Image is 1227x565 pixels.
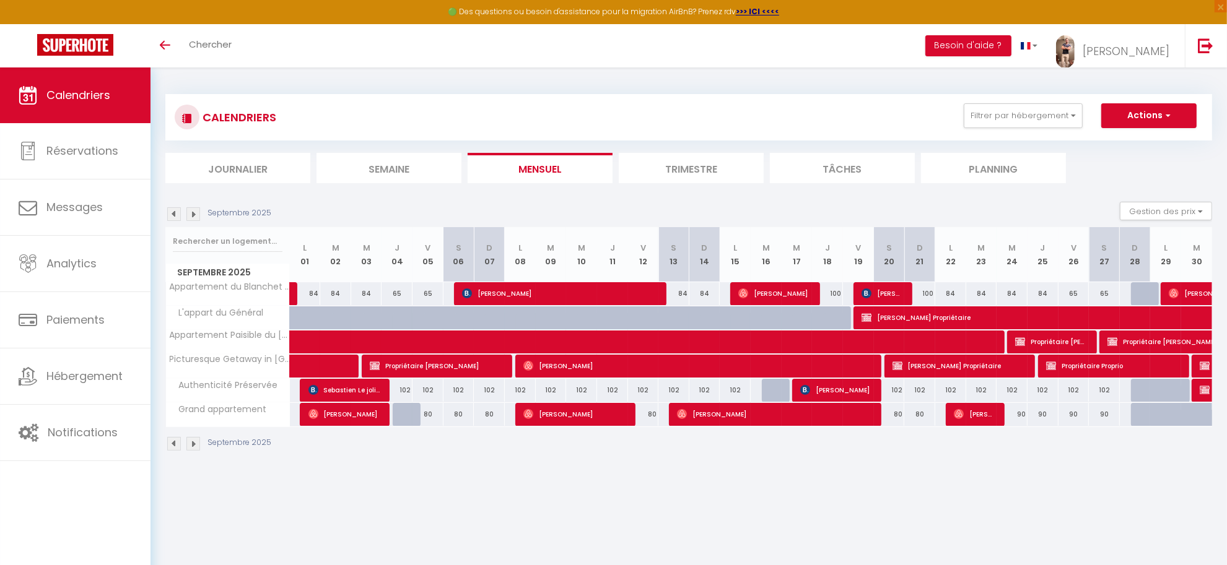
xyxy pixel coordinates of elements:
[382,379,413,402] div: 102
[351,227,382,282] th: 03
[413,403,443,426] div: 80
[1120,202,1212,220] button: Gestion des prix
[997,227,1028,282] th: 24
[1101,103,1197,128] button: Actions
[395,242,400,254] abbr: J
[180,24,241,67] a: Chercher
[1089,379,1120,402] div: 102
[949,242,953,254] abbr: L
[658,379,689,402] div: 102
[1041,242,1046,254] abbr: J
[207,437,271,449] p: Septembre 2025
[317,153,461,183] li: Semaine
[720,379,751,402] div: 102
[443,403,474,426] div: 80
[658,227,689,282] th: 13
[290,282,321,305] div: 84
[874,403,905,426] div: 80
[443,379,474,402] div: 102
[443,227,474,282] th: 06
[456,242,461,254] abbr: S
[720,227,751,282] th: 15
[671,242,677,254] abbr: S
[886,242,892,254] abbr: S
[168,355,292,364] span: Picturesque Getaway in [GEOGRAPHIC_DATA] with [PERSON_NAME]
[547,242,554,254] abbr: M
[800,378,873,402] span: [PERSON_NAME]
[37,34,113,56] img: Super Booking
[689,282,720,305] div: 84
[1046,354,1181,377] span: Propriétaire Proprio
[904,403,935,426] div: 80
[1028,227,1059,282] th: 25
[1056,35,1075,68] img: ...
[925,35,1011,56] button: Besoin d'aide ?
[610,242,615,254] abbr: J
[1150,227,1181,282] th: 29
[474,227,505,282] th: 07
[46,143,118,158] span: Réservations
[1120,227,1151,282] th: 28
[855,242,861,254] abbr: V
[1028,403,1059,426] div: 90
[1028,379,1059,402] div: 102
[619,153,764,183] li: Trimestre
[977,242,985,254] abbr: M
[954,402,995,426] span: [PERSON_NAME]
[468,153,613,183] li: Mensuel
[290,227,321,282] th: 01
[1008,242,1016,254] abbr: M
[462,282,658,305] span: [PERSON_NAME]
[320,282,351,305] div: 84
[677,402,873,426] span: [PERSON_NAME]
[736,6,779,17] a: >>> ICI <<<<
[413,227,443,282] th: 05
[738,282,811,305] span: [PERSON_NAME]
[1089,282,1120,305] div: 65
[523,354,875,377] span: [PERSON_NAME]
[168,330,292,340] span: Appartement Paisible du [GEOGRAPHIC_DATA]
[966,282,997,305] div: 84
[166,264,289,282] span: Septembre 2025
[46,368,123,384] span: Hébergement
[597,227,628,282] th: 11
[966,227,997,282] th: 23
[1071,242,1076,254] abbr: V
[303,242,307,254] abbr: L
[628,227,659,282] th: 12
[921,153,1066,183] li: Planning
[904,282,935,305] div: 100
[640,242,646,254] abbr: V
[46,199,103,215] span: Messages
[1198,38,1213,53] img: logout
[1164,242,1168,254] abbr: L
[46,256,97,271] span: Analytics
[935,282,966,305] div: 84
[1015,330,1088,353] span: Propriétaire [PERSON_NAME]
[1193,242,1200,254] abbr: M
[935,379,966,402] div: 102
[199,103,276,131] h3: CALENDRIERS
[505,379,536,402] div: 102
[207,207,271,219] p: Septembre 2025
[628,379,659,402] div: 102
[1059,379,1089,402] div: 102
[893,354,1027,377] span: [PERSON_NAME] Propriétaire
[904,227,935,282] th: 21
[566,227,597,282] th: 10
[474,379,505,402] div: 102
[843,227,874,282] th: 19
[382,227,413,282] th: 04
[474,403,505,426] div: 80
[523,402,627,426] span: [PERSON_NAME]
[1028,282,1059,305] div: 84
[689,379,720,402] div: 102
[536,227,567,282] th: 09
[486,242,492,254] abbr: D
[425,242,430,254] abbr: V
[1059,227,1089,282] th: 26
[1089,227,1120,282] th: 27
[825,242,830,254] abbr: J
[46,87,110,103] span: Calendriers
[370,354,504,377] span: Propriétaire [PERSON_NAME]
